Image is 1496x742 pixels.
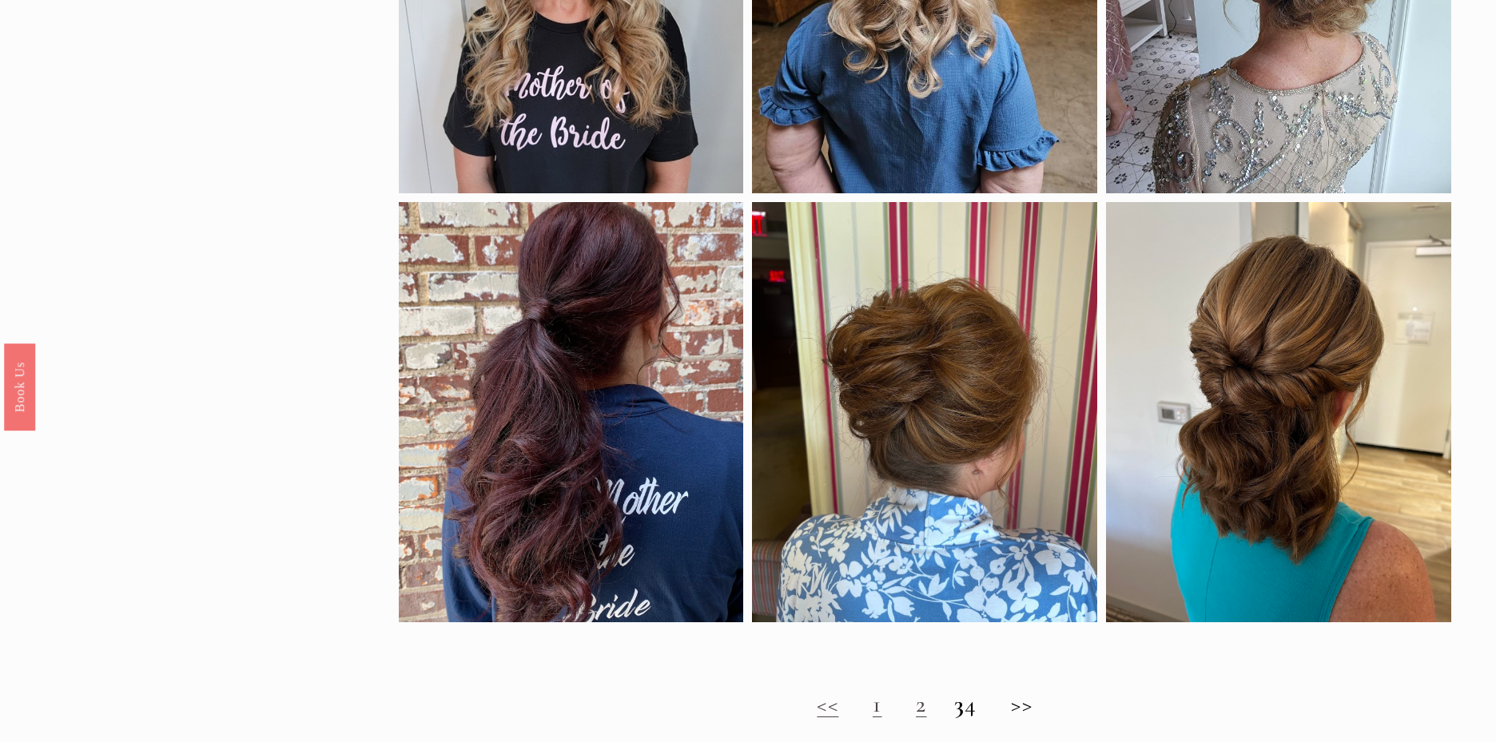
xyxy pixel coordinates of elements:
[817,689,838,719] a: <<
[954,689,965,719] strong: 3
[399,690,1451,718] h2: 4 >>
[4,343,35,430] a: Book Us
[873,689,882,719] a: 1
[916,689,927,719] a: 2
